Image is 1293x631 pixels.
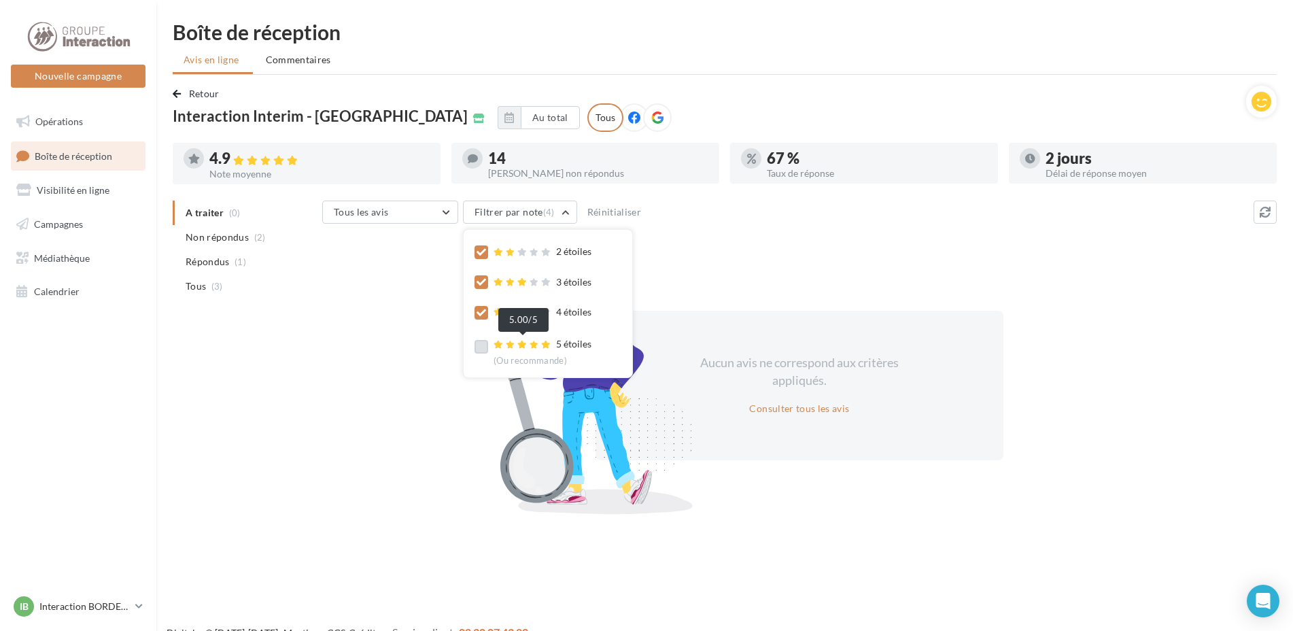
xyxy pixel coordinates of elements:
div: 2 jours [1046,151,1266,166]
span: Tous [186,279,206,293]
span: (1) [235,256,246,267]
button: Au total [498,106,580,129]
span: Boîte de réception [35,150,112,161]
div: 14 [488,151,708,166]
span: Visibilité en ligne [37,184,109,196]
a: Campagnes [8,210,148,239]
a: Opérations [8,107,148,136]
button: Tous les avis [322,201,458,224]
div: 3 étoiles [494,275,591,290]
span: (4) [543,207,555,218]
span: Répondus [186,255,230,269]
button: Au total [521,106,580,129]
div: Tous [587,103,623,132]
button: Réinitialiser [582,204,647,220]
span: Commentaires [266,53,331,67]
div: 67 % [767,151,987,166]
span: Opérations [35,116,83,127]
span: Campagnes [34,218,83,230]
span: Retour [189,88,220,99]
a: Calendrier [8,277,148,306]
div: Boîte de réception [173,22,1277,42]
div: Délai de réponse moyen [1046,169,1266,178]
span: Interaction Interim - [GEOGRAPHIC_DATA] [173,109,468,124]
button: Filtrer par note(4) [463,201,577,224]
div: (Ou recommande) [494,355,591,367]
a: Visibilité en ligne [8,176,148,205]
button: Nouvelle campagne [11,65,145,88]
a: Boîte de réception [8,141,148,171]
div: Open Intercom Messenger [1247,585,1279,617]
span: IB [20,600,29,613]
div: Taux de réponse [767,169,987,178]
span: (2) [254,232,266,243]
div: Aucun avis ne correspond aux critères appliqués. [683,354,916,389]
div: 2 étoiles [494,245,591,259]
span: Médiathèque [34,252,90,263]
p: Interaction BORDEAUX [39,600,130,613]
span: Calendrier [34,286,80,297]
span: (3) [211,281,223,292]
span: Non répondus [186,231,249,244]
div: Note moyenne [209,169,430,179]
div: 4.9 [209,151,430,167]
div: 5.00/5 [498,308,549,332]
div: 4 étoiles [494,305,591,320]
button: Consulter tous les avis [744,400,855,417]
a: IB Interaction BORDEAUX [11,594,145,619]
div: 5 étoiles [494,337,591,366]
div: [PERSON_NAME] non répondus [488,169,708,178]
button: Retour [173,86,225,102]
span: Tous les avis [334,206,389,218]
a: Médiathèque [8,244,148,273]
